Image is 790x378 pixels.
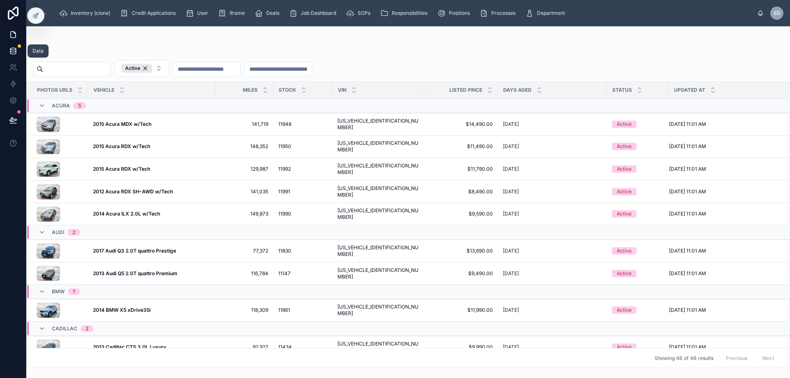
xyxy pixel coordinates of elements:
span: 11434 [278,344,292,350]
span: User [197,10,208,16]
strong: 2012 Acura RDX SH-AWD w/Tech [93,188,173,195]
p: [DATE] [503,270,519,277]
span: Department [537,10,565,16]
a: [DATE] [503,344,602,350]
div: Active [617,306,632,314]
a: [DATE] 11:01 AM [669,211,779,217]
a: $9,590.00 [429,211,493,217]
span: 11147 [278,270,290,277]
a: [US_VEHICLE_IDENTIFICATION_NUMBER] [337,162,419,176]
a: 11147 [278,270,328,277]
span: Deals [266,10,279,16]
a: Active [612,343,664,351]
span: BMW [52,288,65,295]
span: SOPs [358,10,370,16]
span: 11990 [278,211,291,217]
p: [DATE] [503,166,519,172]
span: Listed Price [449,87,482,93]
span: 11991 [278,188,290,195]
div: 2 [86,325,88,332]
a: 11861 [278,307,328,313]
a: 11950 [278,143,328,150]
span: [DATE] 11:01 AM [669,211,706,217]
span: SD [774,10,781,16]
a: 148,352 [221,143,268,150]
span: Stock [279,87,296,93]
span: $9,990.00 [429,344,493,350]
a: 11990 [278,211,328,217]
span: Status [612,87,632,93]
strong: 2014 Acura ILX 2.0L w/Tech [93,211,160,217]
a: Active [612,247,664,255]
img: VE%2FK7%2FXI%2FNW4S3IFJ6HHWZY.jpg [37,184,60,199]
a: Active [612,121,664,128]
span: Miles [243,87,258,93]
a: [DATE] 11:01 AM [669,121,779,128]
a: 2015 Acura RDX w/Tech [93,166,211,172]
button: Select Button [114,60,169,77]
a: 2015 Acura MDX w/Tech [93,121,211,128]
a: 11992 [278,166,328,172]
img: Q3%2FQK%2FK4%2FMSSPN09W2EWUU2.jpg [37,161,60,177]
span: Responsibilities [392,10,428,16]
a: [US_VEHICLE_IDENTIFICATION_NUMBER] [337,118,419,131]
strong: 2015 Acura RDX w/Tech [93,166,150,172]
span: [US_VEHICLE_IDENTIFICATION_NUMBER] [337,267,419,280]
p: [DATE] [503,344,519,350]
span: $8,490.00 [429,188,493,195]
span: Updated at [674,87,705,93]
a: [US_VEHICLE_IDENTIFICATION_NUMBER] [337,185,419,198]
span: 11861 [278,307,290,313]
span: $11,790.00 [429,166,493,172]
a: [DATE] [503,211,602,217]
div: Active [617,270,632,277]
a: Deals [252,6,285,21]
a: [DATE] 11:01 AM [669,248,779,254]
a: Inventory (clone) [57,6,116,21]
a: Job Dashboard [287,6,342,21]
a: [DATE] [503,307,602,313]
a: Active [612,306,664,314]
a: [DATE] 11:01 AM [669,307,779,313]
a: [US_VEHICLE_IDENTIFICATION_NUMBER] [337,140,419,153]
span: 11992 [278,166,291,172]
a: [DATE] 11:01 AM [669,188,779,195]
a: [US_VEHICLE_IDENTIFICATION_NUMBER] [337,207,419,220]
span: [US_VEHICLE_IDENTIFICATION_NUMBER] [337,304,419,317]
a: Iframe [216,6,251,21]
span: [DATE] 11:01 AM [669,188,706,195]
img: CJ%2FM9%2FJJ%2F4RB3JYOTAL3QMY.jpg [37,339,60,355]
a: [US_VEHICLE_IDENTIFICATION_NUMBER] [337,244,419,257]
a: $14,490.00 [429,121,493,128]
a: Active [612,270,664,277]
a: 141,035 [221,188,268,195]
a: 116,784 [221,270,268,277]
div: Active [617,121,632,128]
a: 11991 [278,188,328,195]
span: 129,987 [221,166,268,172]
div: Active [617,247,632,255]
a: [DATE] [503,121,602,128]
div: Active [617,210,632,218]
a: Active [612,143,664,150]
a: [DATE] [503,143,602,150]
a: Credit Applications [118,6,181,21]
span: [DATE] 11:01 AM [669,143,706,150]
a: 11434 [278,344,328,350]
p: [DATE] [503,211,519,217]
span: Vehicle [93,87,114,93]
img: 5T%2F2V%2FK0%2FR6O02CTO3G0PGL.jpg [37,266,60,281]
a: 2013 Cadillac CTS 3.0L Luxury [93,344,211,350]
div: 5 [78,102,81,109]
span: 141,719 [221,121,268,128]
p: [DATE] [503,248,519,254]
div: 2 [72,229,75,236]
span: 11950 [278,143,291,150]
div: 1 [73,288,75,295]
div: Active [617,188,632,195]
